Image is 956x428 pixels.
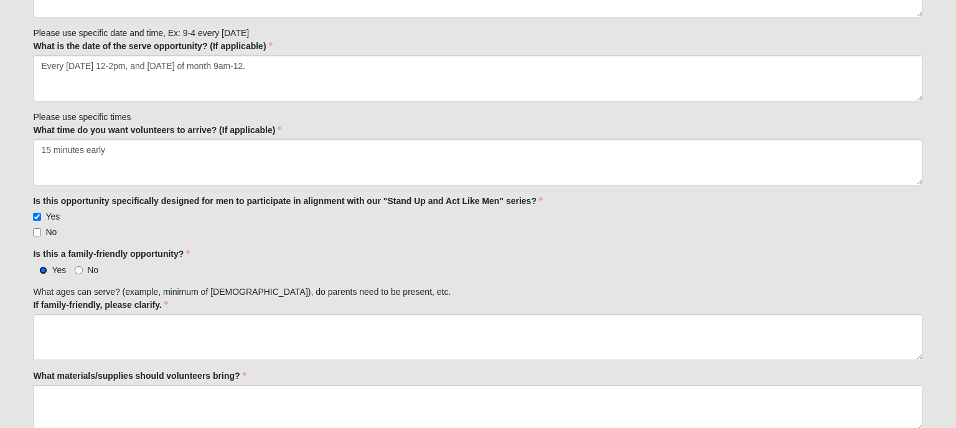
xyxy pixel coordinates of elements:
[39,266,47,274] input: Yes
[87,265,98,275] span: No
[33,213,41,221] input: Yes
[33,248,190,260] label: Is this a family-friendly opportunity?
[52,265,66,275] span: Yes
[33,299,167,311] label: If family-friendly, please clarify.
[33,40,272,52] label: What is the date of the serve opportunity? (If applicable)
[45,212,60,221] span: Yes
[33,228,41,236] input: No
[33,195,543,207] label: Is this opportunity specifically designed for men to participate in alignment with our "Stand Up ...
[33,370,246,382] label: What materials/supplies should volunteers bring?
[33,124,281,136] label: What time do you want volunteers to arrive? (If applicable)
[75,266,83,274] input: No
[45,227,57,237] span: No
